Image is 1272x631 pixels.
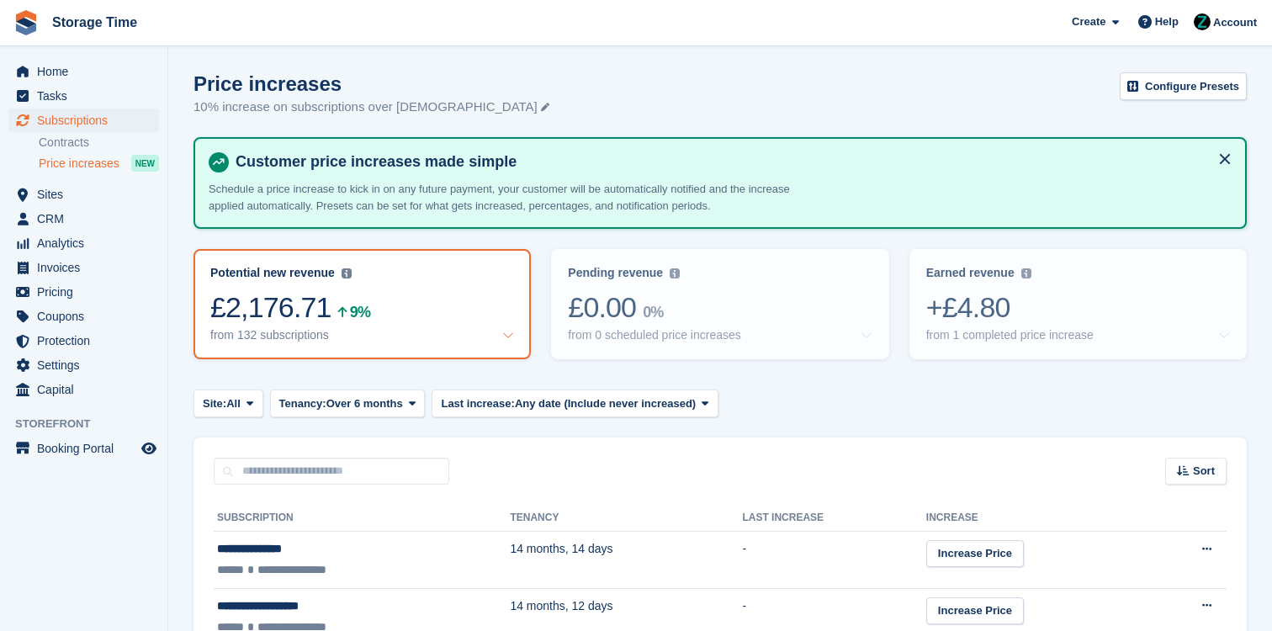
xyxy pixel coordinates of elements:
span: Home [37,60,138,83]
span: Settings [37,353,138,377]
button: Tenancy: Over 6 months [270,390,426,417]
div: 9% [350,306,370,318]
span: Tasks [37,84,138,108]
h4: Customer price increases made simple [229,152,1232,172]
button: Last increase: Any date (Include never increased) [432,390,718,417]
a: menu [8,60,159,83]
span: Coupons [37,305,138,328]
div: +£4.80 [926,290,1230,325]
a: menu [8,353,159,377]
a: Increase Price [926,540,1024,568]
h1: Price increases [193,72,549,95]
a: Storage Time [45,8,144,36]
span: Pricing [37,280,138,304]
span: All [226,395,241,412]
img: Zain Sarwar [1194,13,1211,30]
a: Price increases NEW [39,154,159,172]
span: Account [1213,14,1257,31]
a: menu [8,109,159,132]
a: menu [8,378,159,401]
div: £2,176.71 [210,290,514,325]
a: menu [8,329,159,353]
div: Potential new revenue [210,266,335,280]
th: Increase [926,505,1147,532]
span: Tenancy: [279,395,326,412]
span: 14 months, 14 days [510,542,612,555]
a: Increase Price [926,597,1024,625]
div: NEW [131,155,159,172]
th: Subscription [214,505,510,532]
div: Pending revenue [568,266,663,280]
span: Create [1072,13,1105,30]
span: CRM [37,207,138,231]
a: Earned revenue +£4.80 from 1 completed price increase [909,249,1247,359]
a: Contracts [39,135,159,151]
span: Storefront [15,416,167,432]
a: Pending revenue £0.00 0% from 0 scheduled price increases [551,249,888,359]
div: £0.00 [568,290,872,325]
div: from 1 completed price increase [926,328,1094,342]
a: Preview store [139,438,159,459]
a: menu [8,231,159,255]
span: Last increase: [441,395,514,412]
a: menu [8,305,159,328]
img: stora-icon-8386f47178a22dfd0bd8f6a31ec36ba5ce8667c1dd55bd0f319d3a0aa187defe.svg [13,10,39,35]
span: Price increases [39,156,119,172]
a: Potential new revenue £2,176.71 9% from 132 subscriptions [193,249,531,359]
span: Capital [37,378,138,401]
a: Configure Presets [1120,72,1247,100]
th: Last increase [742,505,925,532]
span: Site: [203,395,226,412]
span: Analytics [37,231,138,255]
p: 10% increase on subscriptions over [DEMOGRAPHIC_DATA] [193,98,549,117]
td: - [742,532,925,589]
div: from 132 subscriptions [210,328,329,342]
a: menu [8,256,159,279]
span: Help [1155,13,1179,30]
span: Over 6 months [326,395,403,412]
img: icon-info-grey-7440780725fd019a000dd9b08b2336e03edf1995a4989e88bcd33f0948082b44.svg [1021,268,1031,278]
span: Subscriptions [37,109,138,132]
a: menu [8,207,159,231]
div: Earned revenue [926,266,1015,280]
span: 14 months, 12 days [510,599,612,612]
span: Booking Portal [37,437,138,460]
p: Schedule a price increase to kick in on any future payment, your customer will be automatically n... [209,181,798,214]
span: Sort [1193,463,1215,480]
th: Tenancy [510,505,742,532]
div: 0% [643,306,663,318]
span: Invoices [37,256,138,279]
a: menu [8,280,159,304]
a: menu [8,437,159,460]
span: Sites [37,183,138,206]
button: Site: All [193,390,263,417]
img: icon-info-grey-7440780725fd019a000dd9b08b2336e03edf1995a4989e88bcd33f0948082b44.svg [342,268,352,278]
a: menu [8,84,159,108]
div: from 0 scheduled price increases [568,328,740,342]
span: Protection [37,329,138,353]
img: icon-info-grey-7440780725fd019a000dd9b08b2336e03edf1995a4989e88bcd33f0948082b44.svg [670,268,680,278]
a: menu [8,183,159,206]
span: Any date (Include never increased) [515,395,696,412]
